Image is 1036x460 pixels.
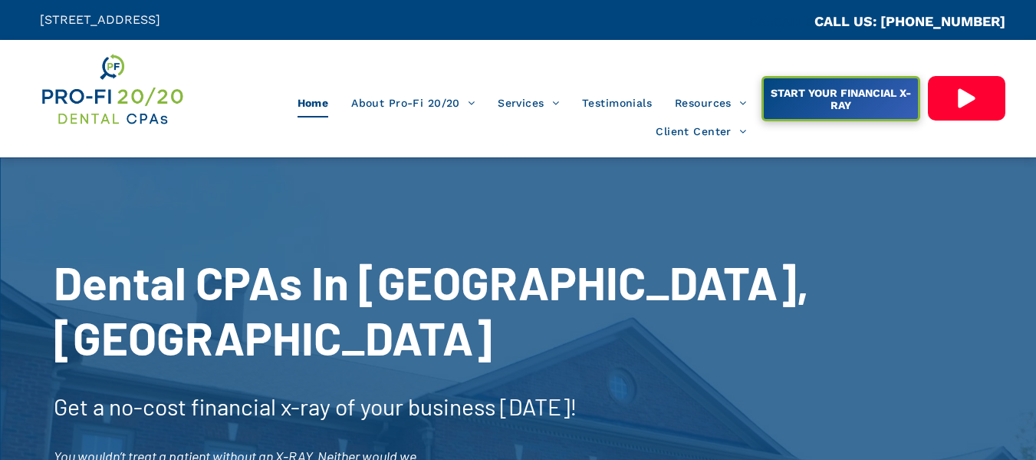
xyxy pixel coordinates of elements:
span: [STREET_ADDRESS] [40,12,160,27]
a: Testimonials [571,88,663,117]
a: CALL US: [PHONE_NUMBER] [814,13,1005,29]
img: Get Dental CPA Consulting, Bookkeeping, & Bank Loans [40,51,185,127]
a: About Pro-Fi 20/20 [340,88,486,117]
a: Services [486,88,571,117]
span: no-cost financial x-ray [109,392,331,420]
span: START YOUR FINANCIAL X-RAY [765,79,916,119]
a: START YOUR FINANCIAL X-RAY [761,76,920,121]
span: Dental CPAs In [GEOGRAPHIC_DATA], [GEOGRAPHIC_DATA] [54,254,809,365]
a: Home [286,88,340,117]
span: CA::CALLC [749,15,814,29]
span: Get a [54,392,104,420]
a: Client Center [644,117,758,147]
a: Resources [663,88,758,117]
span: of your business [DATE]! [335,392,577,420]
